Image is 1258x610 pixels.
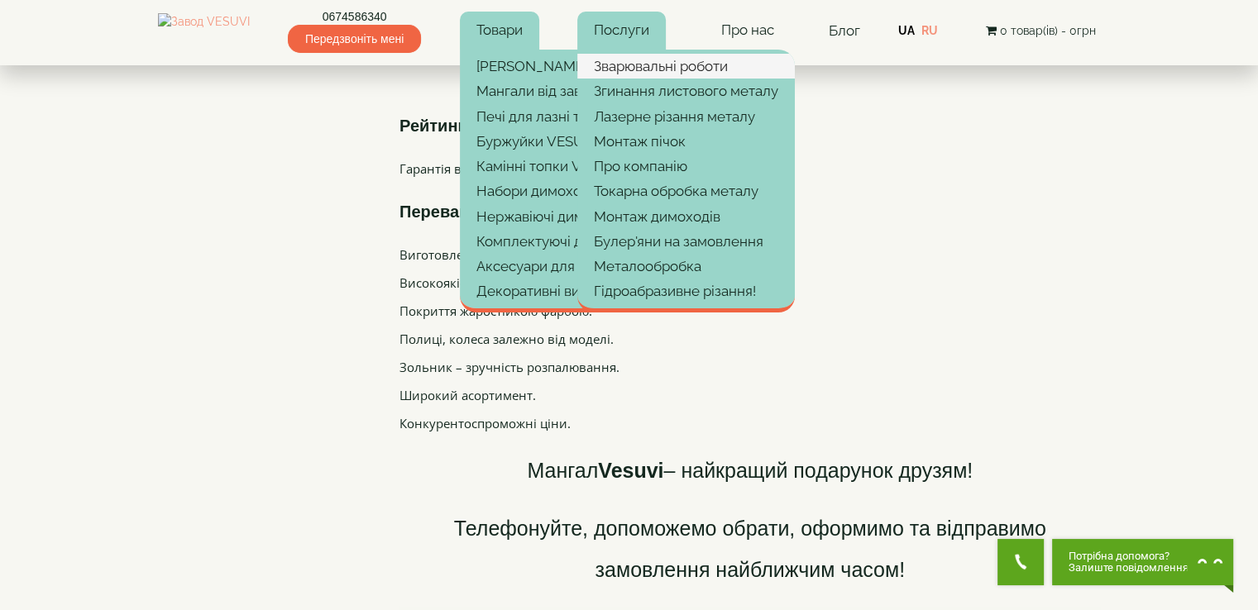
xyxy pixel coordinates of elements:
span: 0 товар(ів) - 0грн [999,24,1095,37]
span: Потрібна допомога? [1069,550,1189,562]
h4: Телефонуйте, допоможемо обрати, оформимо та відправимо замовлення найближчим часом! [399,508,1101,590]
a: Буржуйки VESUVI [460,129,790,154]
li: Високоякісні матеріали, контроль якості. [399,273,1101,293]
a: Набори димоходів VESUVI [460,179,790,203]
a: 0674586340 [288,8,421,25]
li: Виготовлення професіоналами з досвідом. [399,245,1101,264]
a: Зварювальні роботи [577,54,795,79]
a: RU [921,24,938,37]
b: Vesuvi [598,459,663,482]
a: Монтаж пічок [577,129,795,154]
li: Конкурентоспроможні ціни. [399,413,1101,433]
a: Товари [460,12,539,50]
a: Аксесуари для печей та камінів VESUVI [460,254,790,279]
a: Токарна обробка металу [577,179,795,203]
a: Камінні топки VESUVI [460,154,790,179]
span: Передзвоніть мені [288,25,421,53]
a: Печі для лазні та сауни VESUVI [460,104,790,129]
b: Переваги мангалів Vesuvi: [399,203,616,221]
a: Про компанію [577,154,795,179]
img: Завод VESUVI [158,13,250,48]
b: Рейтинг бренду: [399,117,534,135]
a: Гідроабразивне різання! [577,279,795,303]
li: Полиці, колеса залежно від моделі. [399,329,1101,349]
a: Послуги [577,12,666,50]
li: Гарантія від виробника – 12 місяців. [399,159,1101,179]
a: Комплектуючі для печей VESUVI [460,229,790,254]
a: [PERSON_NAME] [460,54,790,79]
a: Булер'яни на замовлення [577,229,795,254]
a: Блог [829,22,860,39]
a: Монтаж димоходів [577,204,795,229]
a: Металообробка [577,254,795,279]
a: Мангали від заводу VESUVI [460,79,790,103]
a: Нержавіючі димоходи для печей та котлів [460,204,790,229]
button: 0 товар(ів) - 0грн [980,21,1100,40]
button: Chat button [1052,539,1233,585]
a: Лазерне різання металу [577,104,795,129]
a: Декоративні вироби (пано, піки, кішки тощо) [460,279,790,303]
a: Про нас [704,12,790,50]
h4: Мангал – найкращий подарунок друзям! [399,450,1101,491]
a: Згинання листового металу [577,79,795,103]
li: Зольник – зручність розпалювання. [399,357,1101,377]
li: Широкий асортимент. [399,385,1101,405]
a: UA [898,24,915,37]
button: Get Call button [997,539,1044,585]
li: Покриття жаростійкою фарбою. [399,301,1101,321]
span: Залиште повідомлення [1069,562,1189,574]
